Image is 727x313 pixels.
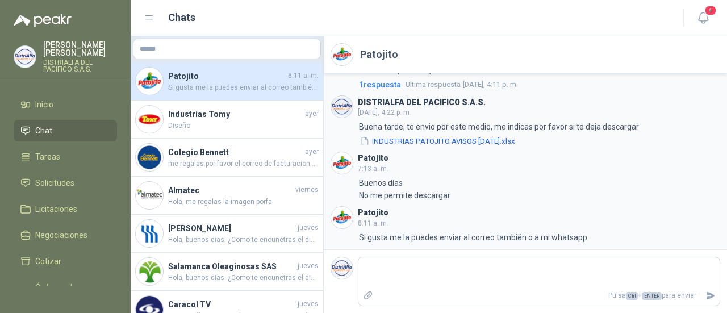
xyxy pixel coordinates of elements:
[359,120,639,133] p: Buena tarde, te envio por este medio, me indicas por favor si te deja descargar
[406,79,461,90] span: Ultima respuesta
[378,286,701,306] p: Pulsa + para enviar
[359,78,401,91] span: 1 respuesta
[35,151,60,163] span: Tareas
[131,253,323,291] a: Company LogoSalamanca Oleaginosas SASjuevesHola, buenos dias. ¿Como te encunetras el dia [PERSON_...
[14,120,117,141] a: Chat
[136,144,163,171] img: Company Logo
[357,78,720,91] a: 1respuestaUltima respuesta[DATE], 4:11 p. m.
[626,292,638,300] span: Ctrl
[131,215,323,253] a: Company Logo[PERSON_NAME]juevesHola, buenos dias. ¿Como te encunetras el dia [PERSON_NAME][DATE]?...
[168,70,286,82] h4: Patojito
[288,70,319,81] span: 8:11 a. m.
[298,223,319,233] span: jueves
[14,146,117,168] a: Tareas
[693,8,713,28] button: 4
[168,298,295,311] h4: Caracol TV
[359,135,516,147] button: INDUSTRIAS PATOJITO AVISOS [DATE].xlsx
[168,10,195,26] h1: Chats
[43,59,117,73] p: DISTRIALFA DEL PACIFICO S.A.S.
[131,139,323,177] a: Company LogoColegio Bennettayerme regalas por favor el correo de facturacion electronica y el de ...
[14,172,117,194] a: Solicitudes
[168,108,303,120] h4: Industrias Tomy
[358,99,486,106] h3: DISTRIALFA DEL PACIFICO S.A.S.
[168,82,319,93] span: Si gusta me la puedes enviar al correo también o a mi whatsapp
[131,177,323,215] a: Company LogoAlmatecviernesHola, me regalas la imagen porfa
[704,5,717,16] span: 4
[35,229,87,241] span: Negociaciones
[14,277,117,311] a: Órdenes de Compra
[14,14,72,27] img: Logo peakr
[359,231,587,244] p: Si gusta me la puedes enviar al correo también o a mi whatsapp
[136,182,163,209] img: Company Logo
[360,47,398,62] h2: Patojito
[358,210,388,216] h3: Patojito
[295,185,319,195] span: viernes
[358,219,388,227] span: 8:11 a. m.
[131,62,323,101] a: Company LogoPatojito8:11 a. m.Si gusta me la puedes enviar al correo también o a mi whatsapp
[35,281,106,306] span: Órdenes de Compra
[136,220,163,247] img: Company Logo
[358,155,388,161] h3: Patojito
[168,260,295,273] h4: Salamanca Oleaginosas SAS
[358,165,388,173] span: 7:13 a. m.
[358,286,378,306] label: Adjuntar archivos
[359,177,450,202] p: Buenos días No me permite descargar
[35,98,53,111] span: Inicio
[358,108,411,116] span: [DATE], 4:22 p. m.
[331,207,353,228] img: Company Logo
[136,68,163,95] img: Company Logo
[298,261,319,272] span: jueves
[35,255,61,268] span: Cotizar
[406,79,518,90] span: [DATE], 4:11 p. m.
[305,147,319,157] span: ayer
[305,108,319,119] span: ayer
[136,258,163,285] img: Company Logo
[331,257,353,279] img: Company Logo
[168,158,319,169] span: me regalas por favor el correo de facturacion electronica y el de notificaciones o compras para a...
[168,273,319,283] span: Hola, buenos dias. ¿Como te encunetras el dia [PERSON_NAME][DATE]? Mi nombre es [PERSON_NAME], es...
[35,203,77,215] span: Licitaciones
[331,152,353,174] img: Company Logo
[14,94,117,115] a: Inicio
[14,251,117,272] a: Cotizar
[35,177,74,189] span: Solicitudes
[131,101,323,139] a: Company LogoIndustrias TomyayerDiseño
[168,184,293,197] h4: Almatec
[701,286,720,306] button: Enviar
[168,197,319,207] span: Hola, me regalas la imagen porfa
[642,292,662,300] span: ENTER
[43,41,117,57] p: [PERSON_NAME] [PERSON_NAME]
[168,146,303,158] h4: Colegio Bennett
[14,224,117,246] a: Negociaciones
[168,235,319,245] span: Hola, buenos dias. ¿Como te encunetras el dia [PERSON_NAME][DATE]? Mi nombre es [PERSON_NAME], es...
[136,106,163,133] img: Company Logo
[35,124,52,137] span: Chat
[168,120,319,131] span: Diseño
[331,44,353,65] img: Company Logo
[298,299,319,310] span: jueves
[14,46,36,68] img: Company Logo
[168,222,295,235] h4: [PERSON_NAME]
[331,96,353,118] img: Company Logo
[14,198,117,220] a: Licitaciones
